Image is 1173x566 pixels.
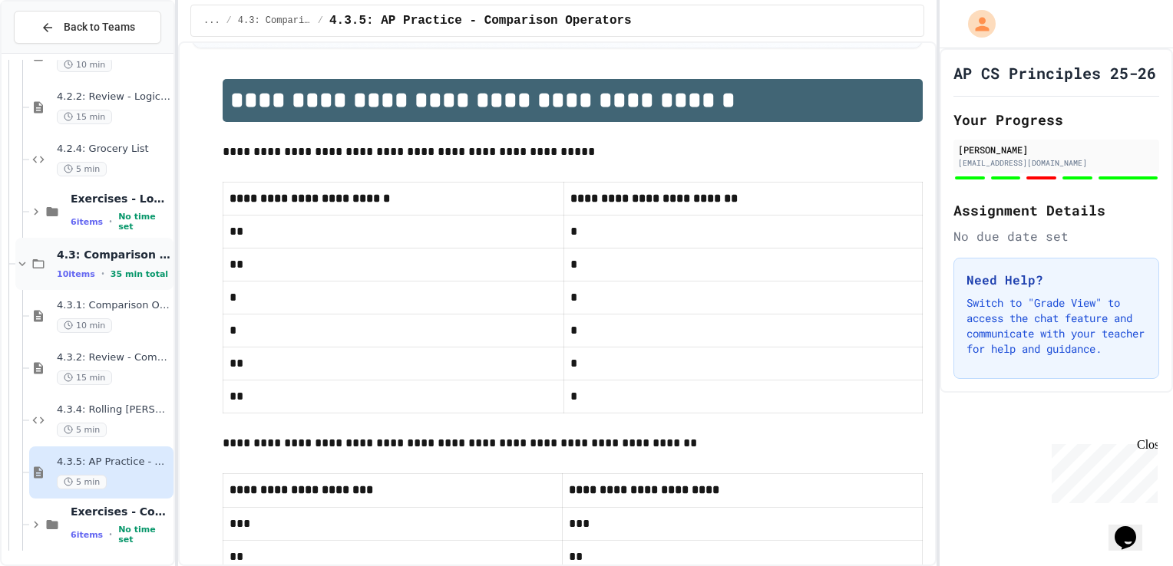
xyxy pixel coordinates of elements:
[109,528,112,541] span: •
[57,423,107,437] span: 5 min
[57,90,170,104] span: 4.2.2: Review - Logical Operators
[958,143,1155,156] div: [PERSON_NAME]
[57,248,170,262] span: 4.3: Comparison Operators
[958,157,1155,169] div: [EMAIL_ADDRESS][DOMAIN_NAME]
[111,269,168,279] span: 35 min total
[118,212,170,232] span: No time set
[57,143,170,156] span: 4.2.4: Grocery List
[57,269,95,279] span: 10 items
[952,6,1000,41] div: My Account
[109,216,112,228] span: •
[57,318,112,333] span: 10 min
[57,475,107,489] span: 5 min
[953,62,1156,84] h1: AP CS Principles 25-26
[101,268,104,280] span: •
[318,15,323,27] span: /
[1046,438,1158,503] iframe: chat widget
[6,6,106,97] div: Chat with us now!Close
[118,525,170,545] span: No time set
[966,271,1146,289] h3: Need Help?
[953,227,1159,245] div: No due date set
[57,162,107,176] span: 5 min
[14,11,161,44] button: Back to Teams
[64,19,135,35] span: Back to Teams
[226,15,232,27] span: /
[71,530,103,540] span: 6 items
[238,15,312,27] span: 4.3: Comparison Operators
[71,505,170,518] span: Exercises - Comparison Operators
[953,109,1159,130] h2: Your Progress
[966,295,1146,357] p: Switch to "Grade View" to access the chat feature and communicate with your teacher for help and ...
[203,15,220,27] span: ...
[57,58,112,72] span: 10 min
[57,370,112,385] span: 15 min
[953,199,1159,221] h2: Assignment Details
[57,456,170,469] span: 4.3.5: AP Practice - Comparison Operators
[71,217,103,227] span: 6 items
[57,299,170,312] span: 4.3.1: Comparison Operators
[329,12,632,30] span: 4.3.5: AP Practice - Comparison Operators
[57,110,112,124] span: 15 min
[57,351,170,364] span: 4.3.2: Review - Comparison Operators
[57,403,170,416] span: 4.3.4: Rolling [PERSON_NAME]
[1109,505,1158,551] iframe: chat widget
[71,192,170,206] span: Exercises - Logical Operators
